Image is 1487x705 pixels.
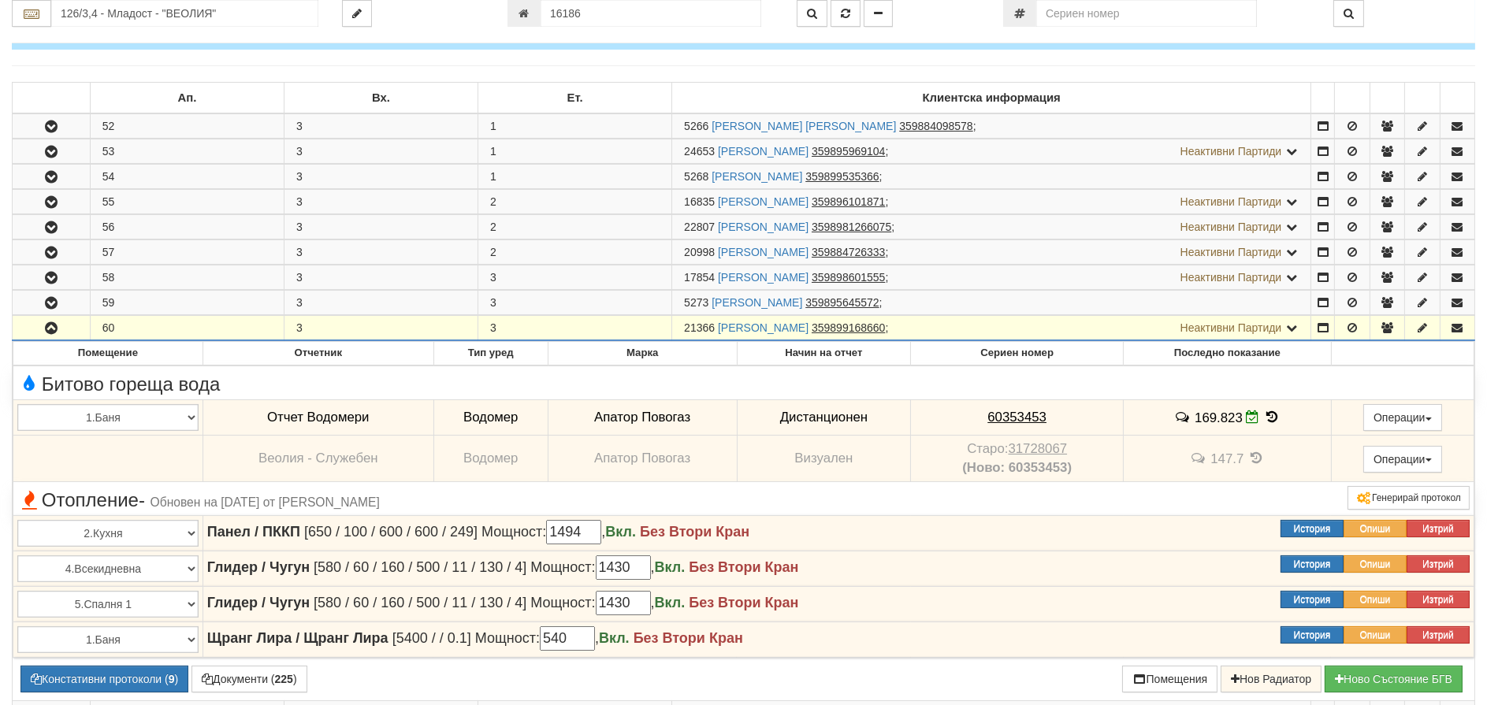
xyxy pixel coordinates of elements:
b: 9 [169,673,175,685]
td: ; [672,165,1311,189]
span: История на забележките [1174,410,1195,425]
strong: Глидер / Чугун [207,559,310,575]
a: [PERSON_NAME] [712,170,802,183]
a: [PERSON_NAME] [712,296,802,309]
button: Опиши [1344,555,1407,573]
button: Опиши [1344,626,1407,644]
strong: Без Втори Кран [689,595,798,610]
td: Дистанционен [737,399,911,436]
span: [5400 / / 0.1] [392,630,471,646]
td: 3 [284,215,478,239]
td: : No sort applied, sorting is disabled [1370,83,1404,114]
td: : No sort applied, sorting is disabled [1335,83,1370,114]
span: Веолия - Служебен [258,451,378,466]
b: Вкл. [605,524,636,540]
span: 169.823 [1195,410,1243,425]
td: : No sort applied, sorting is disabled [1311,83,1335,114]
span: [650 / 100 / 600 / 600 / 249] [304,524,478,540]
button: История [1281,520,1344,537]
td: 3 [284,291,478,315]
span: 2 [490,221,496,233]
span: Партида № [684,246,715,258]
a: [PERSON_NAME] [718,195,809,208]
strong: Без Втори Кран [634,630,743,646]
td: Ет.: No sort applied, sorting is disabled [478,83,672,114]
button: Изтрий [1407,520,1470,537]
td: 59 [90,291,284,315]
span: Партида № [684,195,715,208]
button: Опиши [1344,591,1407,608]
td: : No sort applied, sorting is disabled [13,83,91,114]
a: [PERSON_NAME] [718,221,809,233]
td: 52 [90,113,284,139]
button: Новo Състояние БГВ [1325,666,1463,692]
b: Вкл. [599,630,630,646]
span: Партида № [684,271,715,284]
a: [PERSON_NAME] [718,246,809,258]
td: 54 [90,165,284,189]
tcxspan: Call 359884726333 via 3CX [812,246,885,258]
th: Марка [548,342,737,365]
button: Документи (225) [191,666,307,692]
tcxspan: Call 359895969104 via 3CX [812,145,885,158]
td: 3 [284,240,478,265]
strong: Без Втори Кран [640,524,749,540]
td: Водомер [433,399,548,436]
span: 147.7 [1210,451,1244,466]
th: Помещение [13,342,203,365]
a: [PERSON_NAME] [718,145,809,158]
b: Клиентска информация [923,91,1061,104]
b: (Ново: 60353453) [962,460,1072,475]
span: - [139,489,145,510]
td: : No sort applied, sorting is disabled [1405,83,1440,114]
td: 3 [284,165,478,189]
span: История на показанията [1263,410,1281,425]
tcxspan: Call 359899535366 via 3CX [805,170,879,183]
span: Отчет Водомери [267,410,369,425]
tcxspan: Call 359895645572 via 3CX [805,296,879,309]
span: 3 [490,321,496,334]
button: Изтрий [1407,555,1470,573]
td: 57 [90,240,284,265]
a: [PERSON_NAME] [718,321,809,334]
td: Апатор Повогаз [548,399,737,436]
span: Неактивни Партиди [1180,321,1282,334]
th: Сериен номер [911,342,1124,365]
td: Водомер [433,436,548,482]
span: Партида № [684,221,715,233]
td: ; [672,190,1311,214]
td: ; [672,240,1311,265]
th: Последно показание [1124,342,1331,365]
tcxspan: Call 3598981266075 via 3CX [812,221,891,233]
span: Битово гореща вода [17,374,220,395]
span: 2 [490,195,496,208]
button: Изтрий [1407,626,1470,644]
span: История на показанията [1247,451,1265,466]
span: Неактивни Партиди [1180,271,1282,284]
i: Редакция Отчет към 01/09/2025 [1247,410,1260,424]
td: ; [672,265,1311,290]
span: Неактивни Партиди [1180,145,1282,158]
span: 2 [490,246,496,258]
td: 53 [90,139,284,164]
td: ; [672,291,1311,315]
td: 55 [90,190,284,214]
td: Клиентска информация: No sort applied, sorting is disabled [672,83,1311,114]
td: ; [672,316,1311,341]
a: [PERSON_NAME] [718,271,809,284]
tcxspan: Call 359899168660 via 3CX [812,321,885,334]
td: : No sort applied, sorting is disabled [1440,83,1474,114]
b: Ап. [177,91,196,104]
button: Нов Радиатор [1221,666,1322,692]
button: Помещения [1122,666,1218,692]
b: Вх. [372,91,390,104]
td: 3 [284,190,478,214]
span: Мощност: , [530,595,689,610]
b: Ет. [567,91,583,104]
span: 3 [490,296,496,309]
tcxspan: Call 359896101871 via 3CX [812,195,885,208]
td: ; [672,139,1311,164]
span: 1 [490,120,496,132]
tcxspan: Call 60353453 via 3CX [987,410,1046,425]
td: 58 [90,265,284,290]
